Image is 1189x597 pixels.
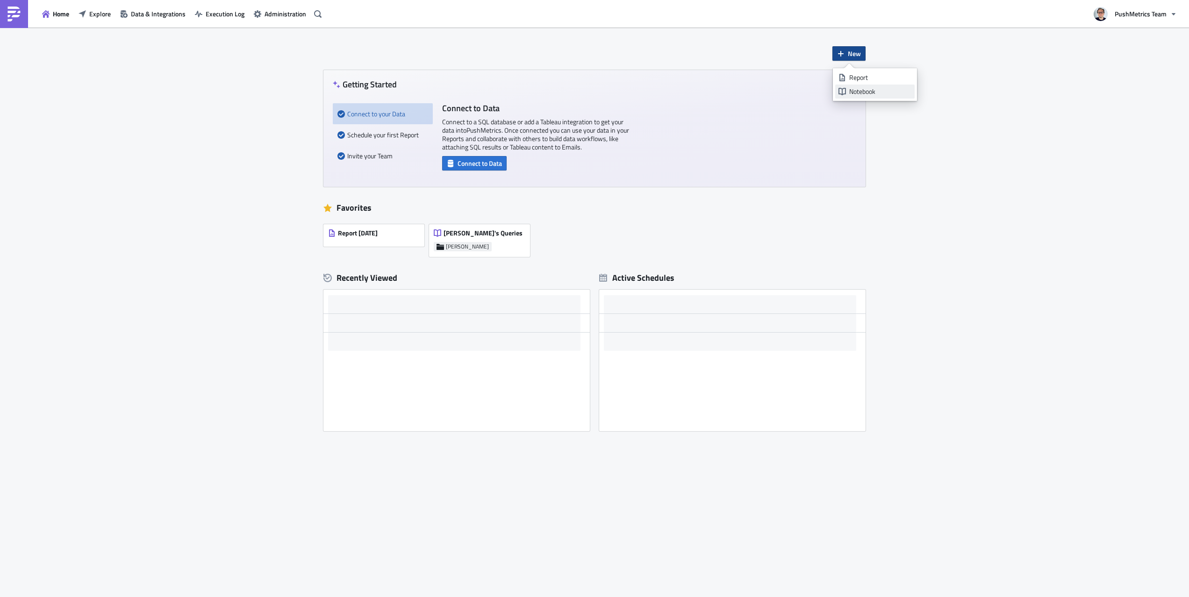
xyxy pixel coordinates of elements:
span: Data & Integrations [131,9,186,19]
button: Administration [249,7,311,21]
button: Connect to Data [442,156,507,171]
a: [PERSON_NAME]'s Queries[PERSON_NAME] [429,220,535,257]
span: [PERSON_NAME]'s Queries [444,229,523,237]
button: Execution Log [190,7,249,21]
p: Connect to a SQL database or add a Tableau integration to get your data into PushMetrics . Once c... [442,118,629,151]
button: PushMetrics Team [1088,4,1182,24]
span: Explore [89,9,111,19]
a: Report [DATE] [323,220,429,257]
div: Active Schedules [599,272,674,283]
span: Home [53,9,69,19]
span: PushMetrics Team [1115,9,1167,19]
span: Connect to Data [458,158,502,168]
img: Avatar [1093,6,1109,22]
span: Administration [265,9,306,19]
h4: Connect to Data [442,103,629,113]
img: PushMetrics [7,7,21,21]
div: Favorites [323,201,866,215]
div: Invite your Team [337,145,428,166]
button: Data & Integrations [115,7,190,21]
button: New [832,46,866,61]
button: Home [37,7,74,21]
span: [PERSON_NAME] [446,243,489,250]
span: Report [DATE] [338,229,378,237]
div: Connect to your Data [337,103,428,124]
div: Report [849,73,911,82]
span: Execution Log [206,9,244,19]
span: New [848,49,861,58]
button: Explore [74,7,115,21]
div: Notebook [849,87,911,96]
a: Connect to Data [442,157,507,167]
div: Recently Viewed [323,271,590,285]
h4: Getting Started [333,79,397,89]
div: Schedule your first Report [337,124,428,145]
